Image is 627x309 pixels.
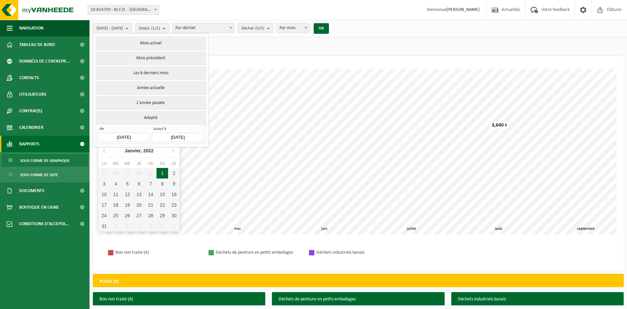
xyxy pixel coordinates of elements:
span: Utilisateurs [19,86,46,103]
span: Sous forme de graphique [20,154,70,167]
div: 15 [157,189,168,200]
div: 3 [133,221,145,232]
div: 11 [110,189,122,200]
div: 29 [157,210,168,221]
div: Déchets industriels banals [316,248,403,257]
div: Me [122,160,133,167]
button: Déchet(5/5) [238,23,273,33]
div: 25 [110,210,122,221]
span: Contrat(s) [19,103,42,119]
button: OK [314,23,329,34]
div: 16 [168,189,180,200]
div: 6 [168,221,180,232]
div: 27 [98,168,110,179]
div: 14 [145,189,157,200]
div: 31 [145,168,157,179]
div: 26 [122,210,133,221]
span: de [98,126,150,133]
div: 29 [122,168,133,179]
div: 3,640 t [490,122,509,129]
div: 23 [168,200,180,210]
div: 30 [168,210,180,221]
span: Conditions d'accepta... [19,216,69,232]
div: 9 [168,179,180,189]
div: 18 [110,200,122,210]
h3: Bois non traité (A) [93,292,265,307]
div: 1 [157,168,168,179]
count: (1/1) [151,26,160,30]
div: 24 [98,210,110,221]
count: (5/5) [255,26,264,30]
div: 4 [145,221,157,232]
div: 20 [133,200,145,210]
span: [DATE] - [DATE] [96,24,123,33]
button: Adapté [96,111,206,124]
h3: Déchets industriels banals [451,292,624,307]
div: Lu [98,160,110,167]
span: Par déchet [172,23,234,33]
span: Navigation [19,20,43,36]
button: Année actuelle [96,81,206,95]
div: 1 [110,221,122,232]
div: 28 [110,168,122,179]
span: Calendrier [19,119,43,136]
div: 4 [110,179,122,189]
div: Janvier, [122,145,157,156]
i: 2022 [143,148,154,153]
span: Données de l'entrepr... [19,53,70,70]
div: 13 [133,189,145,200]
div: 17 [98,200,110,210]
span: Par mois [277,24,309,33]
span: Contacts [19,70,39,86]
div: 31 [98,221,110,232]
span: Rapports [19,136,39,152]
span: Documents [19,182,44,199]
button: Mois actuel [96,37,206,50]
div: 22 [157,200,168,210]
button: Les 6 derniers mois [96,67,206,80]
div: 10 [98,189,110,200]
button: [DATE] - [DATE] [93,23,132,33]
div: Ve [145,160,157,167]
button: Site(s)(1/1) [135,23,169,33]
div: 21 [145,200,157,210]
a: Sous forme de graphique [2,154,88,167]
button: L'année passée [96,96,206,110]
h2: Poids (t) [93,274,125,289]
span: Sous forme de liste [20,169,58,181]
div: 30 [133,168,145,179]
div: Je [133,160,145,167]
div: Di [168,160,180,167]
span: Tableau de bord [19,36,55,53]
div: Sa [157,160,168,167]
span: Par mois [277,23,310,33]
div: 28 [145,210,157,221]
div: 5 [157,221,168,232]
span: jusqu'à [152,126,204,133]
div: 2 [122,221,133,232]
div: 6 [133,179,145,189]
div: 19 [122,200,133,210]
div: 3 [98,179,110,189]
div: Déchets de peinture en petits emballages [216,248,302,257]
div: 7 [145,179,157,189]
strong: [PERSON_NAME] [447,7,480,12]
div: 27 [133,210,145,221]
span: Par déchet [173,24,234,33]
div: Ma [110,160,122,167]
button: Mois précédent [96,52,206,65]
span: 10-814759 - M.F.D. - CARNIÈRES [88,5,159,15]
h3: Déchets de peinture en petits emballages [272,292,444,307]
div: Bois non traité (A) [115,248,202,257]
span: Boutique en ligne [19,199,59,216]
a: Sous forme de liste [2,168,88,181]
div: 2 [168,168,180,179]
span: Déchet [241,24,264,33]
div: 5 [122,179,133,189]
div: 8 [157,179,168,189]
div: 12 [122,189,133,200]
span: Site(s) [139,24,160,33]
